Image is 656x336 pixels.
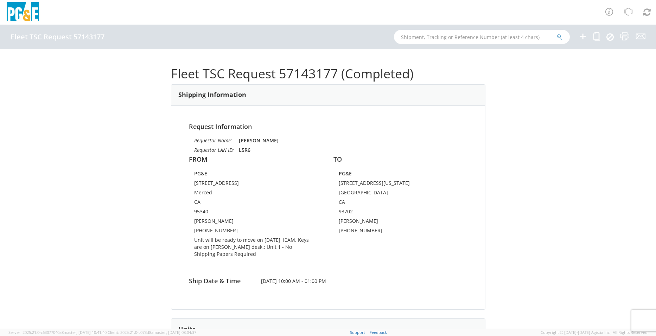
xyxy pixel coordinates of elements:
td: [PERSON_NAME] [339,218,462,227]
a: Support [350,330,365,335]
span: Client: 2025.21.0-c073d8a [108,330,196,335]
span: master, [DATE] 10:41:40 [64,330,107,335]
td: 93702 [339,208,462,218]
strong: L5R6 [239,147,250,153]
h1: Fleet TSC Request 57143177 (Completed) [171,67,485,81]
img: pge-logo-06675f144f4cfa6a6814.png [5,2,40,23]
input: Shipment, Tracking or Reference Number (at least 4 chars) [394,30,570,44]
strong: [PERSON_NAME] [239,137,279,144]
td: Merced [194,189,318,199]
td: 95340 [194,208,318,218]
h4: Fleet TSC Request 57143177 [11,33,104,41]
h4: Ship Date & Time [184,278,256,285]
i: Requestor LAN ID: [194,147,234,153]
td: [STREET_ADDRESS] [194,180,318,189]
td: Unit will be ready to move on [DATE] 10AM. Keys are on [PERSON_NAME] desk.; Unit 1 - No Shipping ... [194,237,318,260]
h4: FROM [189,156,323,163]
a: Feedback [370,330,387,335]
td: CA [339,199,462,208]
td: [GEOGRAPHIC_DATA] [339,189,462,199]
i: Requestor Name: [194,137,232,144]
span: Copyright © [DATE]-[DATE] Agistix Inc., All Rights Reserved [541,330,648,335]
td: CA [194,199,318,208]
h3: Units [178,326,196,333]
td: [PERSON_NAME] [194,218,318,227]
span: [DATE] 10:00 AM - 01:00 PM [256,278,400,285]
td: [STREET_ADDRESS][US_STATE] [339,180,462,189]
h3: Shipping Information [178,91,246,98]
span: master, [DATE] 08:04:37 [153,330,196,335]
strong: PG&E [339,170,352,177]
h4: TO [333,156,467,163]
td: [PHONE_NUMBER] [339,227,462,237]
td: [PHONE_NUMBER] [194,227,318,237]
strong: PG&E [194,170,207,177]
span: Server: 2025.21.0-c63077040a8 [8,330,107,335]
h4: Request Information [189,123,467,130]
